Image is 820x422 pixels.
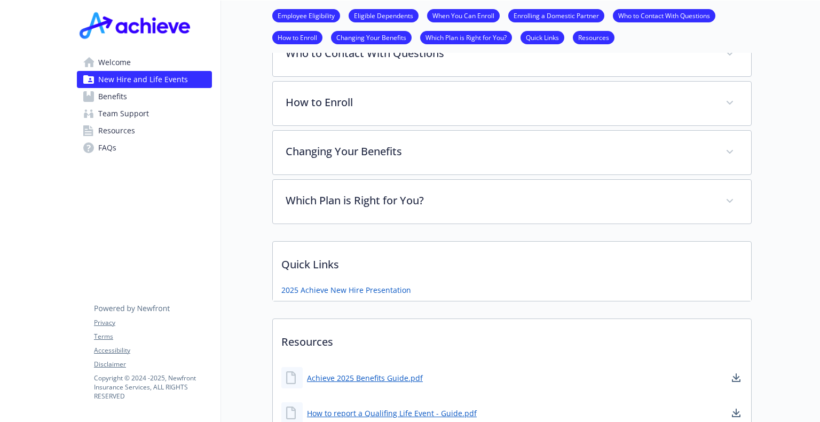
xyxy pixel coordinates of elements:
[573,32,614,42] a: Resources
[281,284,411,296] a: 2025 Achieve New Hire Presentation
[77,105,212,122] a: Team Support
[77,88,212,105] a: Benefits
[94,360,211,369] a: Disclaimer
[77,122,212,139] a: Resources
[349,10,419,20] a: Eligible Dependents
[98,88,127,105] span: Benefits
[420,32,512,42] a: Which Plan is Right for You?
[98,105,149,122] span: Team Support
[307,408,477,419] a: How to report a Qualifing Life Event - Guide.pdf
[273,180,751,224] div: Which Plan is Right for You?
[427,10,500,20] a: When You Can Enroll
[730,407,743,419] a: download document
[77,54,212,71] a: Welcome
[286,144,713,160] p: Changing Your Benefits
[307,372,423,384] a: Achieve 2025 Benefits Guide.pdf
[508,10,604,20] a: Enrolling a Domestic Partner
[98,139,116,156] span: FAQs
[273,82,751,125] div: How to Enroll
[286,45,713,61] p: Who to Contact With Questions
[94,332,211,341] a: Terms
[77,71,212,88] a: New Hire and Life Events
[98,122,135,139] span: Resources
[613,10,715,20] a: Who to Contact With Questions
[94,346,211,355] a: Accessibility
[286,94,713,110] p: How to Enroll
[272,32,322,42] a: How to Enroll
[98,71,188,88] span: New Hire and Life Events
[286,193,713,209] p: Which Plan is Right for You?
[94,373,211,401] p: Copyright © 2024 - 2025 , Newfront Insurance Services, ALL RIGHTS RESERVED
[77,139,212,156] a: FAQs
[272,10,340,20] a: Employee Eligibility
[98,54,131,71] span: Welcome
[273,33,751,76] div: Who to Contact With Questions
[273,242,751,281] p: Quick Links
[331,32,412,42] a: Changing Your Benefits
[521,32,564,42] a: Quick Links
[730,371,743,384] a: download document
[273,131,751,174] div: Changing Your Benefits
[273,319,751,359] p: Resources
[94,318,211,328] a: Privacy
